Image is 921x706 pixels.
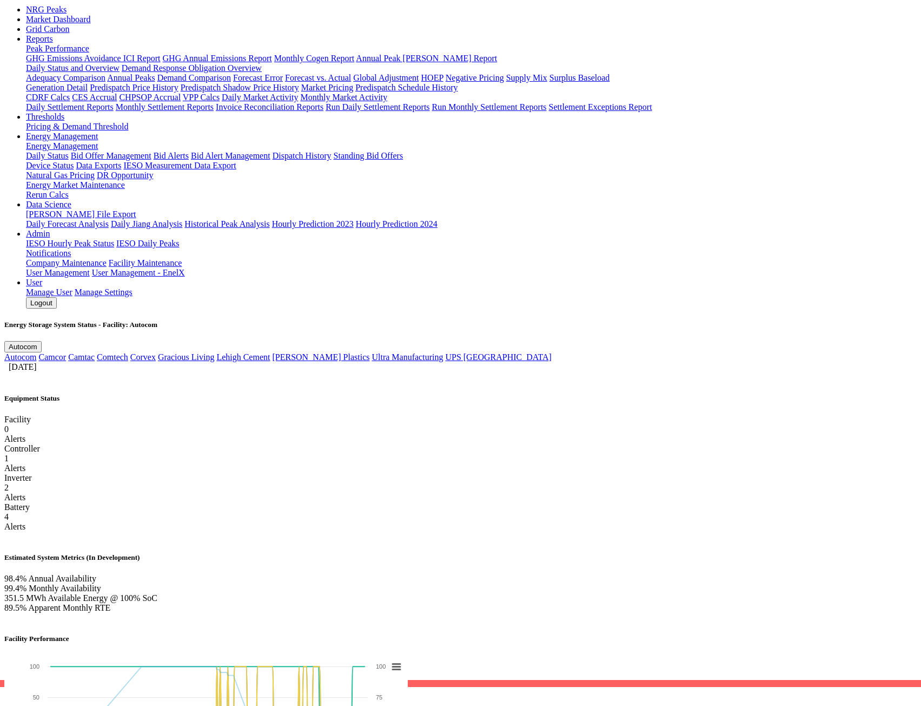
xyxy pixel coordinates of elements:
span: Apparent Monthly RTE [28,603,110,612]
div: Controller [4,444,917,454]
a: Pricing & Demand Threshold [26,122,128,131]
text: 100 [30,663,39,670]
a: Daily Jiang Analysis [111,219,182,228]
a: Manage User [26,287,72,297]
a: Market Pricing [301,83,353,92]
a: Daily Settlement Reports [26,102,114,112]
div: Alerts [4,493,917,502]
h5: Facility Performance [4,635,917,643]
a: Energy Market Maintenance [26,180,125,189]
a: Reports [26,34,53,43]
div: Alerts [4,522,917,532]
span: Autocom [9,343,37,351]
a: Dispatch History [273,151,332,160]
h5: Equipment Status [4,394,917,403]
a: Rerun Calcs [26,190,69,199]
a: Camcor [39,352,67,362]
a: Invoice Reconciliation Reports [216,102,323,112]
a: [PERSON_NAME] Plastics [272,352,369,362]
a: Company Maintenance [26,258,107,267]
a: Market Dashboard [26,15,91,24]
a: IESO Daily Peaks [116,239,179,248]
span: Annual Availability [28,574,96,583]
a: Historical Peak Analysis [184,219,269,228]
a: Corvex [130,352,156,362]
a: Notifications [26,249,71,258]
a: UPS [GEOGRAPHIC_DATA] [445,352,552,362]
div: Facility [4,415,917,424]
a: HOEP [421,73,443,82]
text: 50 [33,694,39,701]
a: Energy Management [26,132,98,141]
div: Alerts [4,463,917,473]
a: Lehigh Cement [216,352,270,362]
a: Bid Offer Management [71,151,151,160]
a: Predispatch Schedule History [355,83,458,92]
a: Facility Maintenance [109,258,182,267]
div: 1 [4,454,917,463]
a: Data Science [26,200,71,209]
h5: Energy Storage System Status - Facility: Autocom [4,321,917,329]
a: Monthly Market Activity [300,93,387,102]
a: Peak Performance [26,44,89,53]
div: Inverter [4,473,917,483]
a: Admin [26,229,50,238]
a: Energy Management [26,141,98,151]
span: Monthly Availability [29,584,101,593]
span: [DATE] [9,362,37,371]
text: 100 [376,663,386,670]
span: 99.4% [4,584,26,593]
a: DR Opportunity [97,171,153,180]
a: Thresholds [26,112,64,121]
a: User Management [26,268,90,277]
a: User [26,278,42,287]
a: CDRF Calcs [26,93,70,102]
a: Forecast vs. Actual [285,73,351,82]
a: Annual Peaks [107,73,155,82]
a: Daily Forecast Analysis [26,219,109,228]
span: Available Energy @ 100% SoC [48,593,157,603]
a: Daily Status and Overview [26,63,120,73]
span: 351.5 MWh [4,593,46,603]
a: Data Exports [76,161,121,170]
a: Bid Alerts [154,151,189,160]
a: Predispatch Price History [90,83,178,92]
div: Alerts [4,434,917,444]
a: Daily Status [26,151,69,160]
a: [PERSON_NAME] File Export [26,210,136,219]
a: Run Monthly Settlement Reports [432,102,547,112]
a: Run Daily Settlement Reports [326,102,429,112]
text: 75 [376,694,382,701]
a: Monthly Settlement Reports [116,102,214,112]
a: GHG Emissions Avoidance ICI Report [26,54,161,63]
a: Device Status [26,161,74,170]
a: Predispatch Shadow Price History [181,83,299,92]
a: GHG Annual Emissions Report [163,54,272,63]
a: Supply Mix [506,73,547,82]
a: Manage Settings [75,287,132,297]
h5: Estimated System Metrics (In Development) [4,553,917,562]
span: 98.4% [4,574,26,583]
a: Annual Peak [PERSON_NAME] Report [356,54,497,63]
div: 0 [4,424,917,434]
a: Standing Bid Offers [334,151,403,160]
a: Daily Market Activity [222,93,298,102]
a: Gracious Living [158,352,214,362]
a: CES Accrual [72,93,117,102]
a: Hourly Prediction 2023 [272,219,354,228]
a: Settlement Exceptions Report [549,102,652,112]
a: NRG Peaks [26,5,67,14]
a: IESO Hourly Peak Status [26,239,114,248]
a: Forecast Error [233,73,283,82]
div: Battery [4,502,917,512]
a: VPP Calcs [183,93,220,102]
a: Surplus Baseload [549,73,610,82]
button: Logout [26,297,57,309]
a: Demand Response Obligation Overview [122,63,262,73]
a: Adequacy Comparison [26,73,105,82]
a: User Management - EnelX [92,268,185,277]
a: Comtech [97,352,128,362]
a: Camtac [68,352,95,362]
a: Autocom [4,352,37,362]
a: Monthly Cogen Report [274,54,354,63]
